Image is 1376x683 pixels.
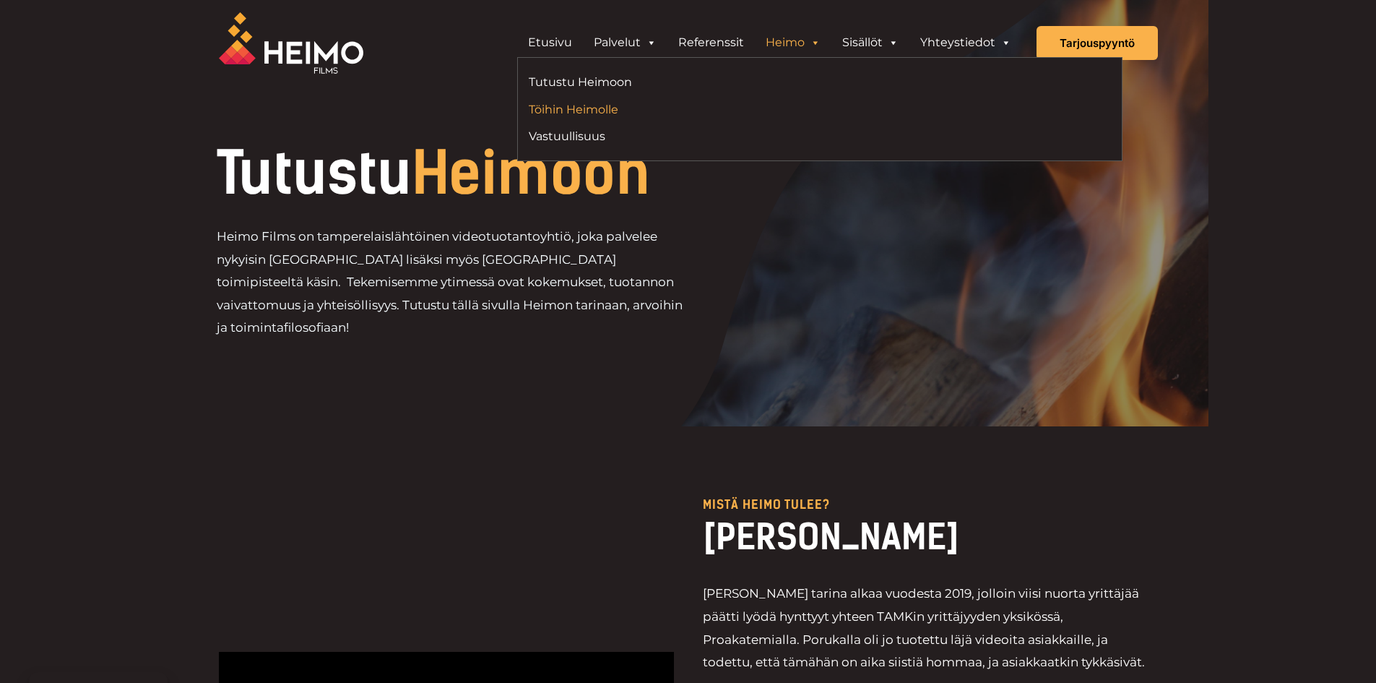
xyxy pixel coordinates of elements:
[217,225,688,340] p: Heimo Films on tamperelaislähtöinen videotuotantoyhtiö, joka palvelee nykyisin [GEOGRAPHIC_DATA] ...
[529,72,809,92] a: Tutustu Heimoon
[703,515,1158,559] h2: [PERSON_NAME]
[412,139,650,208] span: Heimoon
[831,28,909,57] a: Sisällöt
[703,499,1158,511] p: Mistä heimo tulee?
[703,583,1158,674] p: [PERSON_NAME] tarina alkaa vuodesta 2019, jolloin viisi nuorta yrittäjää päätti lyödä hynttyyt yh...
[529,126,809,146] a: Vastuullisuus
[529,100,809,119] a: Töihin Heimolle
[583,28,667,57] a: Palvelut
[667,28,755,57] a: Referenssit
[510,28,1029,57] aside: Header Widget 1
[217,145,787,202] h1: Tutustu
[517,28,583,57] a: Etusivu
[219,12,363,74] img: Heimo Filmsin logo
[909,28,1022,57] a: Yhteystiedot
[1037,26,1158,60] a: Tarjouspyyntö
[755,28,831,57] a: Heimo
